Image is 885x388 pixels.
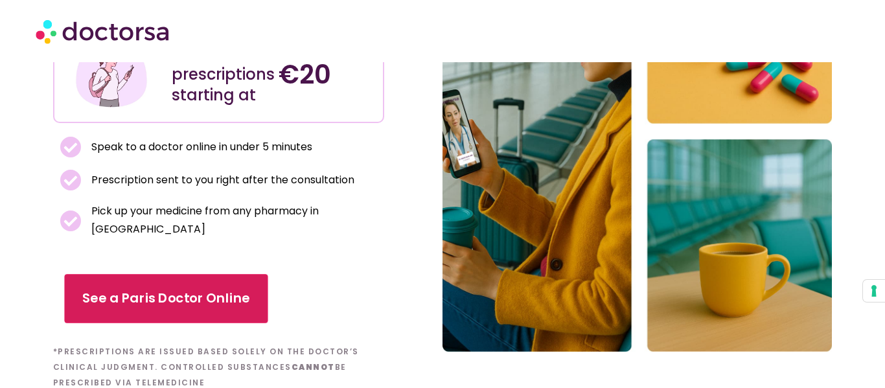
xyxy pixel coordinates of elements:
span: Speak to a doctor online in under 5 minutes [88,138,312,156]
b: cannot [292,361,335,372]
span: Prescription sent to you right after the consultation [88,171,354,189]
a: See a Paris Doctor Online [64,274,268,323]
h4: €20 [279,59,373,90]
div: Online prescriptions starting at [172,43,266,106]
button: Your consent preferences for tracking technologies [863,280,885,302]
span: Pick up your medicine from any pharmacy in [GEOGRAPHIC_DATA] [88,202,378,238]
span: See a Paris Doctor Online [82,289,249,308]
img: Illustration depicting a young woman in a casual outfit, engaged with her smartphone. She has a p... [74,37,150,113]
